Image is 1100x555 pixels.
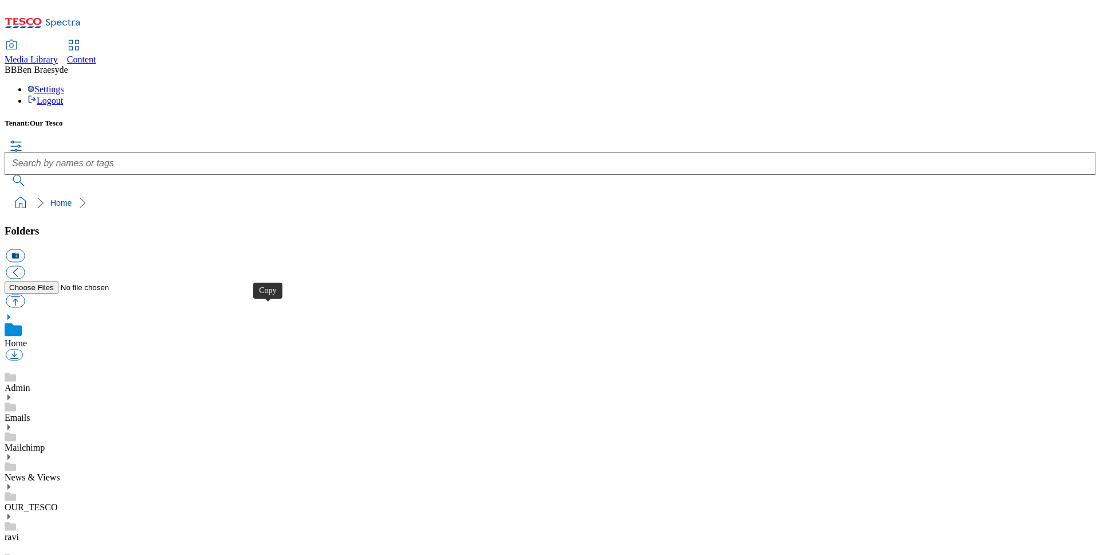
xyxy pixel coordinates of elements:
a: ravi [5,532,19,542]
a: Logout [27,96,63,105]
span: Ben Braesyde [17,65,68,75]
span: BB [5,65,17,75]
h5: Tenant: [5,119,1095,128]
a: Admin [5,383,30,393]
a: Mailchimp [5,443,45,452]
a: Media Library [5,41,58,65]
a: Settings [27,84,64,94]
nav: breadcrumb [5,192,1095,214]
span: Our Tesco [30,119,63,127]
h3: Folders [5,225,1095,237]
a: Home [50,198,72,208]
a: home [11,194,30,212]
input: Search by names or tags [5,152,1095,175]
a: Home [5,338,27,348]
a: OUR_TESCO [5,502,57,512]
a: Content [67,41,96,65]
span: Media Library [5,54,58,64]
a: Emails [5,413,30,423]
span: Content [67,54,96,64]
a: News & Views [5,472,60,482]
